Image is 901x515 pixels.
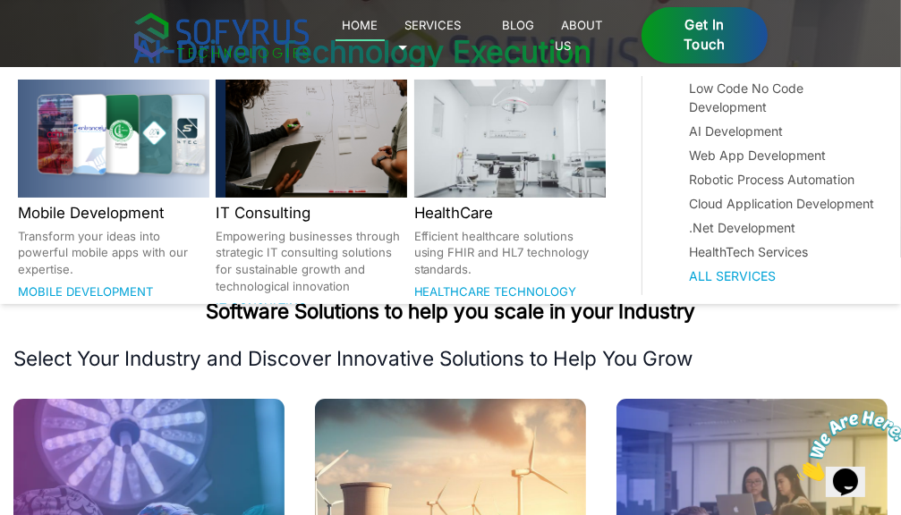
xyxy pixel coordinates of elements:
a: AI Development [690,122,877,140]
a: Mobile Development [18,284,153,299]
img: sofyrus [134,13,309,58]
p: Transform your ideas into powerful mobile apps with our expertise. [18,228,209,278]
h2: IT Consulting [216,201,407,224]
h2: Mobile Development [18,201,209,224]
a: Services 🞃 [398,14,462,55]
h2: Software Solutions to help you scale in your Industry [13,298,888,325]
h2: HealthCare [414,201,606,224]
a: Home [336,14,385,41]
p: Efficient healthcare solutions using FHIR and HL7 technology standards. [414,228,606,278]
a: HealthTech Services [690,242,877,261]
a: Get in Touch [642,7,767,64]
a: All Services [690,266,877,285]
a: .Net Development [690,218,877,237]
a: Blog [496,14,541,36]
a: IT Consulting [216,300,307,315]
a: Robotic Process Automation [690,170,877,189]
p: Select Your Industry and Discover Innovative Solutions to Help You Grow [13,345,888,372]
a: Low Code No Code Development [690,79,877,116]
a: Healthcare Technology Consulting [414,284,577,319]
img: Chat attention grabber [7,7,118,78]
p: Empowering businesses through strategic IT consulting solutions for sustainable growth and techno... [216,228,407,295]
a: About Us [555,14,603,55]
iframe: chat widget [790,403,901,488]
a: Cloud Application Development [690,194,877,213]
a: Web App Development [690,146,877,165]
